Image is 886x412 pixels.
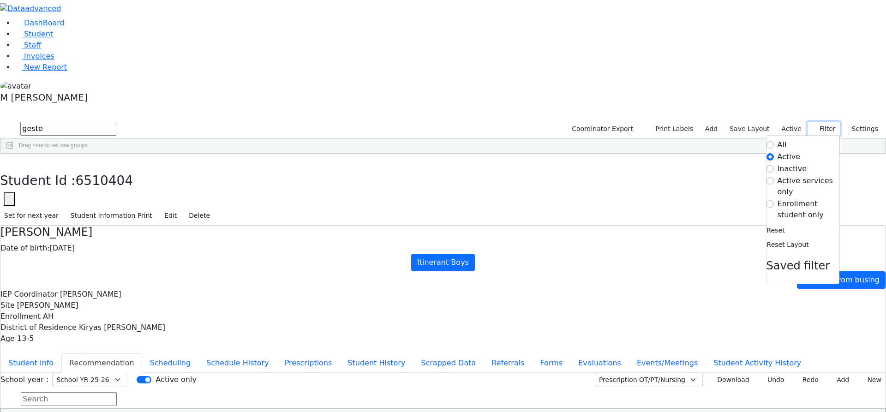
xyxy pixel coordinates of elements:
button: Coordinator Export [566,122,637,136]
a: Staff [15,41,41,49]
a: DashBoard [15,18,65,27]
input: Inactive [766,165,774,173]
button: New [857,373,886,387]
button: Reset [766,223,785,238]
button: Scheduling [142,353,198,373]
button: Settings [840,122,882,136]
a: Invoices [15,52,54,60]
input: Search [20,122,116,136]
label: Active [778,151,801,162]
span: [PERSON_NAME] [60,290,121,299]
button: Schedule History [198,353,277,373]
button: Scrapped Data [413,353,484,373]
label: All [778,139,787,150]
span: Remove from busing [803,275,880,284]
label: Active services only [778,175,839,197]
label: IEP Coordinator [0,289,58,300]
button: Evaluations [570,353,629,373]
div: [DATE] [0,243,886,254]
span: [PERSON_NAME] [17,301,78,310]
span: Saved filter [766,259,830,272]
button: Add [826,373,853,387]
button: Delete [185,209,214,223]
button: Download [706,373,754,387]
span: Staff [24,41,41,49]
button: Student Information Print [66,209,156,223]
input: Active [766,153,774,161]
a: Student [15,30,53,38]
button: Forms [532,353,570,373]
label: Active [778,122,806,136]
button: Edit [160,209,181,223]
button: Filter [808,122,840,136]
label: District of Residence [0,322,77,333]
a: Remove from busing [797,271,886,289]
label: School year : [0,374,48,385]
button: Events/Meetings [629,353,706,373]
button: Student info [0,353,61,373]
input: All [766,141,774,149]
button: Undo [757,373,789,387]
span: New Report [24,63,67,72]
button: Recommendation [61,353,142,373]
a: Itinerant Boys [411,254,475,271]
label: Active only [156,374,196,385]
button: Print Labels [645,122,697,136]
a: New Report [15,63,67,72]
span: DashBoard [24,18,65,27]
label: Age [0,333,15,344]
button: Reset Layout [766,238,809,252]
span: Invoices [24,52,54,60]
button: Save Layout [725,122,773,136]
span: AH [43,312,54,321]
span: 6510404 [76,173,133,188]
span: 13-5 [17,334,34,343]
h4: [PERSON_NAME] [0,226,886,239]
button: Redo [792,373,823,387]
label: Inactive [778,163,807,174]
label: Enrollment [0,311,41,322]
label: Enrollment student only [778,198,839,221]
a: Add [701,122,722,136]
label: Site [0,300,15,311]
input: Search [21,392,117,406]
span: Student [24,30,53,38]
input: Active services only [766,177,774,185]
button: Prescriptions [277,353,340,373]
button: Student History [340,353,413,373]
span: Kiryas [PERSON_NAME] [79,323,165,332]
button: Student Activity History [706,353,809,373]
span: Drag here to set row groups [19,142,88,149]
div: Settings [766,135,840,284]
input: Enrollment student only [766,200,774,208]
button: Referrals [484,353,532,373]
label: Date of birth: [0,243,50,254]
